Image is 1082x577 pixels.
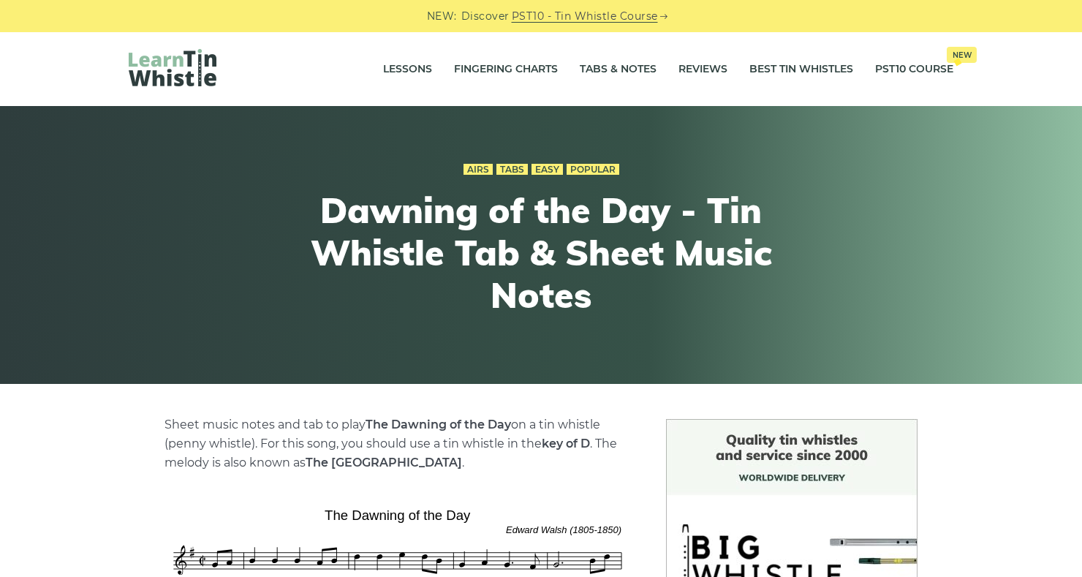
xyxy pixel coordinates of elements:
p: Sheet music notes and tab to play on a tin whistle (penny whistle). For this song, you should use... [164,415,631,472]
a: Airs [464,164,493,176]
a: Fingering Charts [454,51,558,88]
a: Reviews [678,51,727,88]
h1: Dawning of the Day - Tin Whistle Tab & Sheet Music Notes [272,189,810,316]
a: Popular [567,164,619,176]
a: Best Tin Whistles [749,51,853,88]
a: PST10 CourseNew [875,51,953,88]
strong: The Dawning of the Day [366,418,511,431]
a: Lessons [383,51,432,88]
img: LearnTinWhistle.com [129,49,216,86]
strong: The [GEOGRAPHIC_DATA] [306,456,462,469]
strong: key of D [542,437,590,450]
a: Tabs & Notes [580,51,657,88]
span: New [947,47,977,63]
a: Tabs [496,164,528,176]
a: Easy [531,164,563,176]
